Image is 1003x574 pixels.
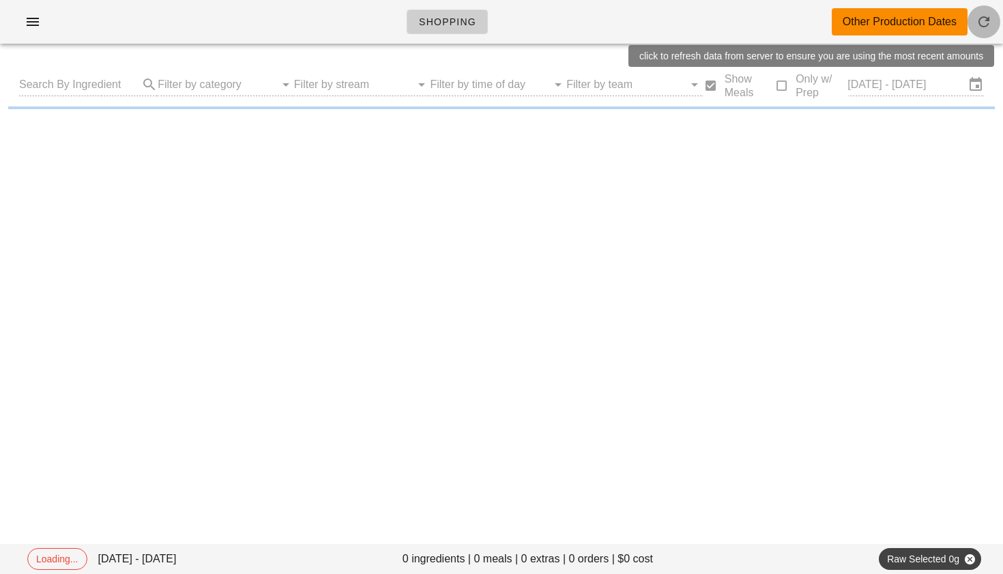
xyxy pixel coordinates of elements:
div: Other Production Dates [843,14,957,30]
span: Shopping [418,16,476,27]
span: Loading... [36,549,78,569]
span: Raw Selected 0g [887,548,973,570]
a: Shopping [407,10,488,34]
button: Close [963,553,976,565]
